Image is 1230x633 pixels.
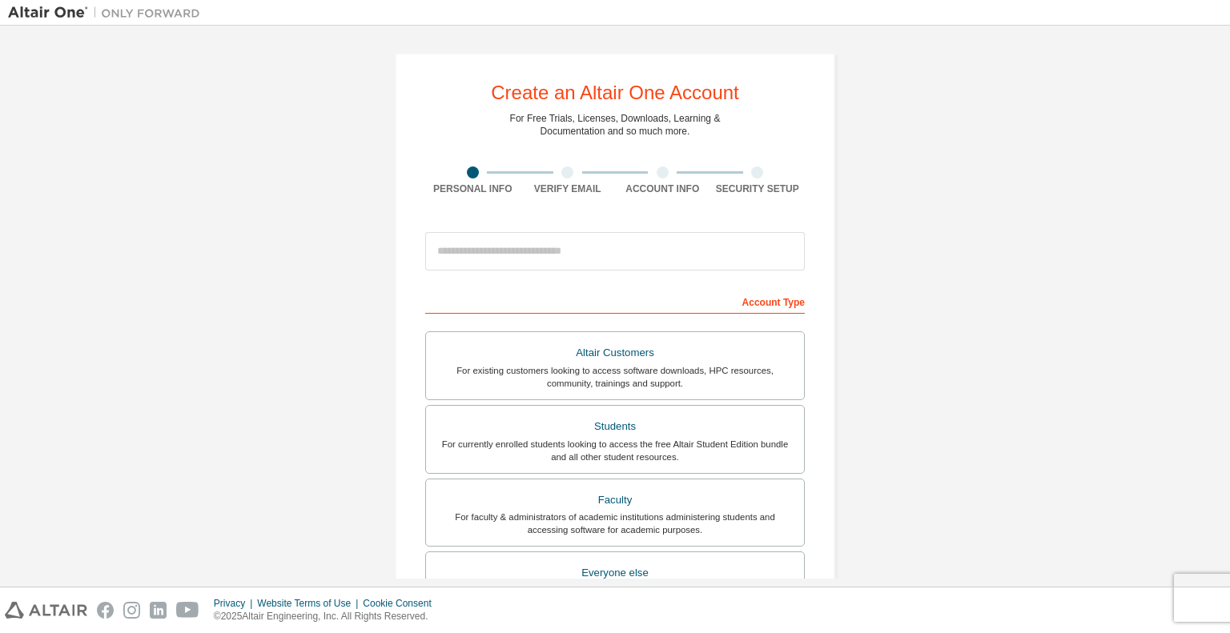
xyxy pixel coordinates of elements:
[436,489,794,511] div: Faculty
[123,602,140,619] img: instagram.svg
[436,562,794,584] div: Everyone else
[510,112,721,138] div: For Free Trials, Licenses, Downloads, Learning & Documentation and so much more.
[176,602,199,619] img: youtube.svg
[521,182,616,195] div: Verify Email
[436,415,794,438] div: Students
[436,342,794,364] div: Altair Customers
[425,288,805,314] div: Account Type
[257,597,363,610] div: Website Terms of Use
[5,602,87,619] img: altair_logo.svg
[436,438,794,463] div: For currently enrolled students looking to access the free Altair Student Edition bundle and all ...
[363,597,440,610] div: Cookie Consent
[8,5,208,21] img: Altair One
[214,597,257,610] div: Privacy
[710,182,806,195] div: Security Setup
[436,364,794,390] div: For existing customers looking to access software downloads, HPC resources, community, trainings ...
[491,83,739,102] div: Create an Altair One Account
[214,610,441,623] p: © 2025 Altair Engineering, Inc. All Rights Reserved.
[150,602,167,619] img: linkedin.svg
[436,511,794,536] div: For faculty & administrators of academic institutions administering students and accessing softwa...
[425,182,521,195] div: Personal Info
[97,602,114,619] img: facebook.svg
[615,182,710,195] div: Account Info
